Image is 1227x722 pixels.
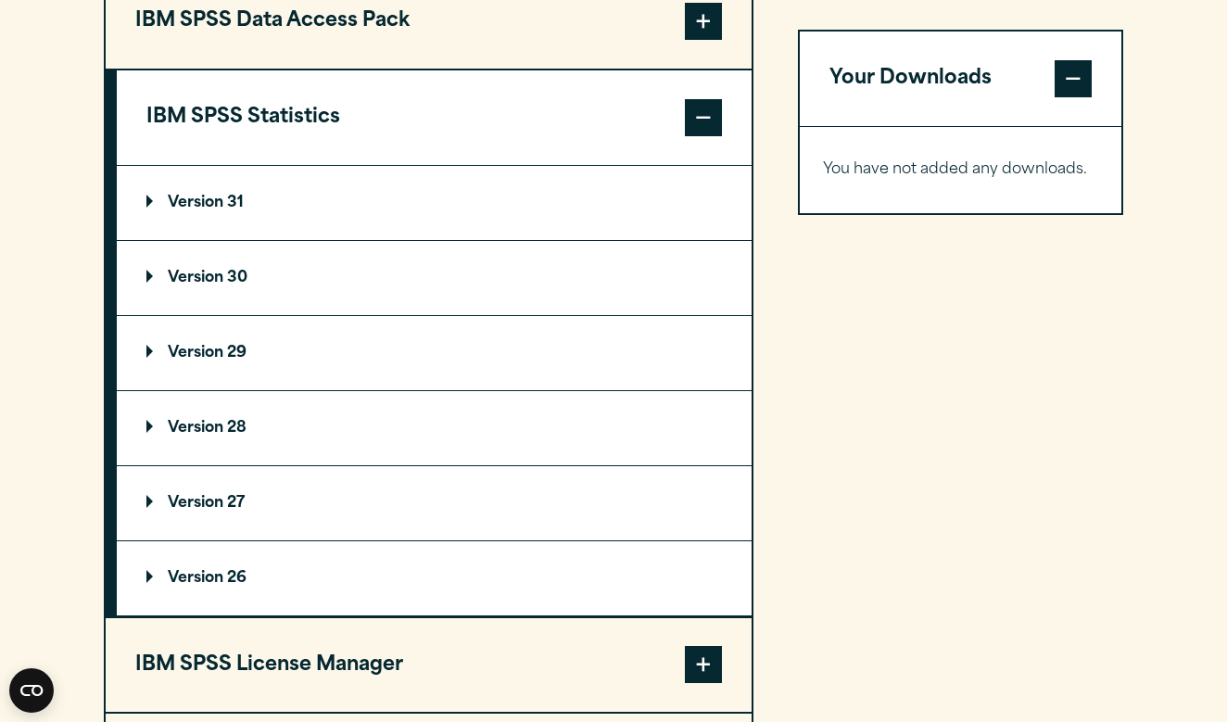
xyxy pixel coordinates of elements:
p: Version 29 [146,346,247,361]
p: Version 31 [146,196,244,210]
p: You have not added any downloads. [823,157,1098,184]
summary: Version 30 [117,241,752,315]
div: IBM SPSS Statistics [117,165,752,616]
summary: Version 26 [117,541,752,615]
summary: Version 31 [117,166,752,240]
summary: Version 28 [117,391,752,465]
button: IBM SPSS Statistics [117,70,752,165]
p: Version 30 [146,271,247,285]
p: Version 26 [146,571,247,586]
summary: Version 29 [117,316,752,390]
p: Version 27 [146,496,245,511]
button: Your Downloads [800,32,1121,126]
summary: Version 27 [117,466,752,540]
button: IBM SPSS License Manager [106,618,752,713]
p: Version 28 [146,421,247,436]
button: Open CMP widget [9,668,54,713]
div: Your Downloads [800,126,1121,213]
